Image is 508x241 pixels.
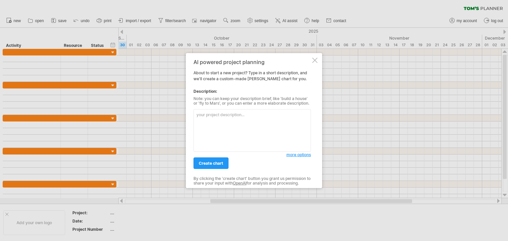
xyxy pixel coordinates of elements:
div: By clicking the 'create chart' button you grant us permission to share your input with for analys... [193,176,311,186]
div: Note: you can keep your description brief, like 'build a house' or 'fly to Mars', or you can ente... [193,96,311,106]
div: AI powered project planning [193,59,311,65]
a: OpenAI [233,181,246,186]
div: About to start a new project? Type in a short description, and we'll create a custom-made [PERSON... [193,59,311,182]
span: create chart [199,161,223,166]
div: Description: [193,88,311,94]
a: create chart [193,157,229,169]
span: more options [286,152,311,157]
a: more options [286,152,311,158]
